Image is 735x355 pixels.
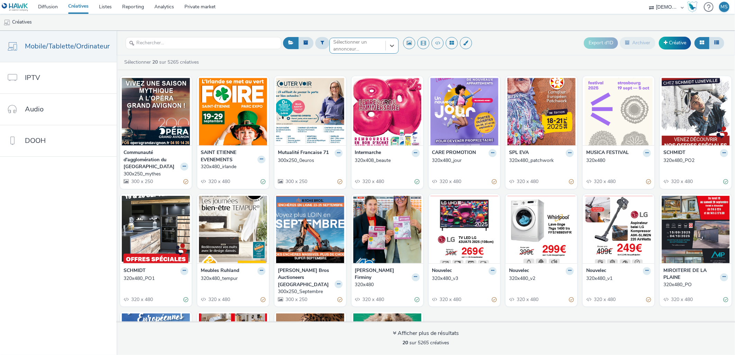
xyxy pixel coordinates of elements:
img: 320x408_beaute visual [353,78,421,145]
strong: [PERSON_NAME] Firminy [355,267,410,281]
span: 320 x 480 [208,178,230,185]
span: 300 x 250 [130,178,153,185]
span: 320 x 480 [439,178,462,185]
div: 320x408_beaute [355,157,417,164]
button: Grille [695,37,709,49]
div: Partiellement valide [492,178,497,185]
div: 320x480_jour [432,157,494,164]
span: 320 x 480 [362,178,384,185]
strong: [PERSON_NAME] Bros Auctioneers [GEOGRAPHIC_DATA] [278,267,333,288]
div: Partiellement valide [646,178,651,185]
img: 320x480_v2 visual [507,196,575,263]
span: 320 x 480 [593,178,616,185]
div: 320x480_v1 [586,275,648,282]
span: 300 x 250 [285,178,307,185]
span: 320 x 480 [516,296,538,303]
div: 320x480_v3 [432,275,494,282]
span: 320 x 480 [439,296,462,303]
a: 320x408_beaute [355,157,420,164]
strong: SPL EVA [509,149,529,157]
img: 320x480_tempur visual [199,196,267,263]
span: 300 x 250 [285,296,307,303]
div: 320x480 [586,157,648,164]
strong: Communauté d'agglomération du [GEOGRAPHIC_DATA] [124,149,179,170]
span: IPTV [25,73,40,83]
img: Hawk Academy [687,1,698,12]
a: 320x480_patchwork [509,157,574,164]
strong: Nouvelec [586,267,606,275]
a: 320x480 [355,281,420,288]
a: 320x480_PO1 [124,275,188,282]
a: 320x480_tempur [201,275,265,282]
div: 300x250_Septembre [278,288,340,295]
img: 300x250_0euros visual [276,78,344,145]
div: 320x480_PO2 [663,157,725,164]
span: 320 x 480 [362,296,384,303]
a: 320x480_PO2 [663,157,728,164]
strong: SCHMIDT [124,267,146,275]
strong: Nouvelec [432,267,452,275]
strong: SCHMIDT [663,149,686,157]
div: Valide [183,296,188,303]
div: 320x480_patchwork [509,157,571,164]
div: 320x480_PO [663,281,725,288]
div: Valide [261,178,265,185]
div: Partiellement valide [646,296,651,303]
button: Liste [709,37,724,49]
img: 320x480_v1 visual [584,196,653,263]
div: Partiellement valide [338,178,343,185]
strong: Nouvelec [509,267,529,275]
div: Afficher plus de résultats [393,329,459,337]
div: 300x250_0euros [278,157,340,164]
div: 320x480_tempur [201,275,263,282]
span: Audio [25,104,44,114]
strong: SAINT ETIENNE EVENEMENTS [201,149,256,163]
strong: MIROITERIE DE LA PLAINE [663,267,718,281]
span: 320 x 480 [208,296,230,303]
div: Partiellement valide [569,296,574,303]
strong: 20 [152,59,158,65]
a: 320x480_v1 [586,275,651,282]
a: Sélectionner sur 5265 créatives [124,59,202,65]
span: DOOH [25,136,46,146]
img: 320x480_v3 visual [430,196,499,263]
img: 300x250_Septembre visual [276,196,344,263]
div: MS [721,2,728,12]
a: Hawk Academy [687,1,700,12]
strong: Mutualité Francaise 71 [278,149,329,157]
a: 300x250_0euros [278,157,343,164]
a: Créative [659,37,691,49]
a: 300x250_Septembre [278,288,343,295]
div: 320x480_v2 [509,275,571,282]
img: 320x480_PO1 visual [122,196,190,263]
input: Rechercher... [126,37,281,49]
img: 320x480_PO visual [662,196,730,263]
span: 320 x 480 [670,296,693,303]
a: 320x480_v2 [509,275,574,282]
div: Partiellement valide [183,178,188,185]
button: Archiver [620,37,655,49]
span: 320 x 480 [670,178,693,185]
div: Partiellement valide [492,296,497,303]
strong: MUSICA FESTIVAL [586,149,629,157]
strong: Meubles Ruhland [201,267,239,275]
div: 300x250_mythes [124,171,185,177]
div: Partiellement valide [261,296,265,303]
a: 320x480_irlande [201,163,265,170]
img: 320x480_jour visual [430,78,499,145]
a: 320x480_v3 [432,275,497,282]
a: 300x250_mythes [124,171,188,177]
div: Sélectionner un annonceur... [333,39,382,53]
div: Valide [415,178,420,185]
span: Mobile/Tablette/Ordinateur [25,41,110,51]
img: 320x480 visual [353,196,421,263]
button: Export d'ID [584,37,618,48]
img: 320x480 visual [584,78,653,145]
img: 320x480_irlande visual [199,78,267,145]
div: 320x480_irlande [201,163,263,170]
a: 320x480 [586,157,651,164]
a: 320x480_jour [432,157,497,164]
span: 320 x 480 [130,296,153,303]
img: 320x480_PO2 visual [662,78,730,145]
